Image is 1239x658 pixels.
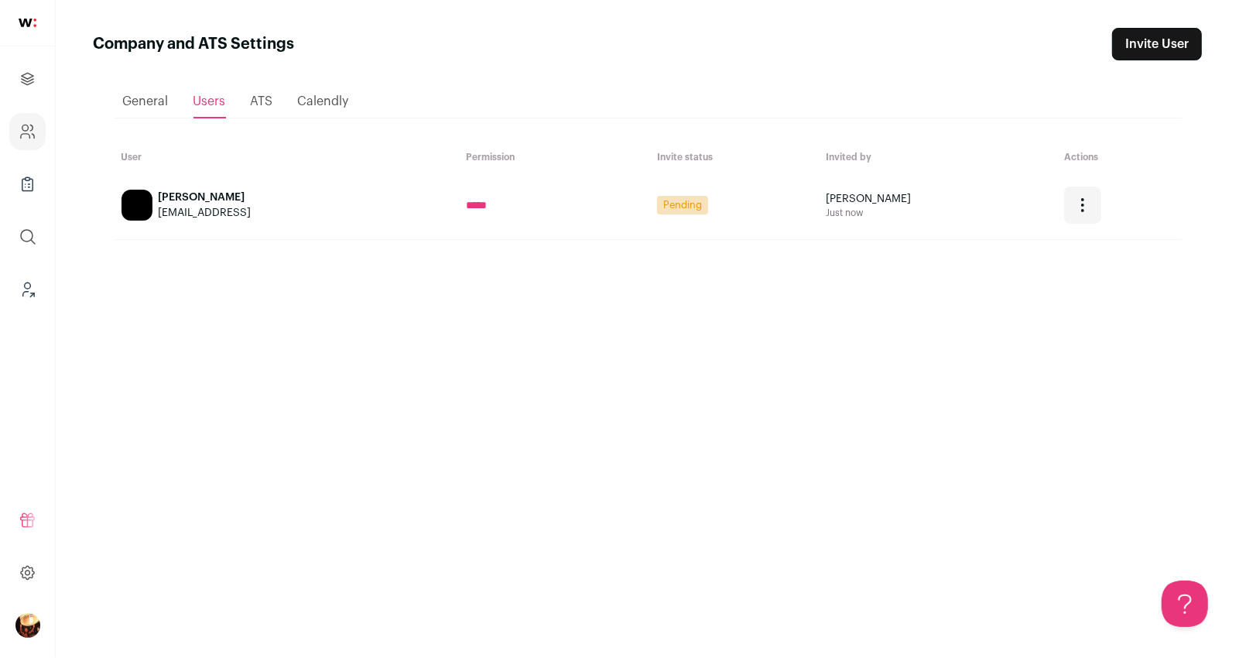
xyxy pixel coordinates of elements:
[114,143,459,171] th: User
[657,196,708,214] span: Pending
[251,95,273,108] span: ATS
[159,190,252,205] div: [PERSON_NAME]
[298,95,349,108] span: Calendly
[93,33,294,55] h1: Company and ATS Settings
[458,143,649,171] th: Permission
[15,613,40,638] button: Open dropdown
[826,191,1049,207] div: [PERSON_NAME]
[826,207,1049,219] div: Just now
[9,113,46,150] a: Company and ATS Settings
[9,166,46,203] a: Company Lists
[251,86,273,117] a: ATS
[1056,143,1181,171] th: Actions
[123,95,169,108] span: General
[159,205,252,221] div: [EMAIL_ADDRESS]
[9,271,46,308] a: Leads (Backoffice)
[15,613,40,638] img: 473170-medium_jpg
[298,86,349,117] a: Calendly
[19,19,36,27] img: wellfound-shorthand-0d5821cbd27db2630d0214b213865d53afaa358527fdda9d0ea32b1df1b89c2c.svg
[1112,28,1202,60] a: Invite User
[1064,187,1101,224] button: Open dropdown
[818,143,1056,171] th: Invited by
[122,190,152,221] img: blank-avatar.png
[123,86,169,117] a: General
[193,95,226,108] span: Users
[9,60,46,98] a: Projects
[1162,581,1208,627] iframe: Help Scout Beacon - Open
[649,143,818,171] th: Invite status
